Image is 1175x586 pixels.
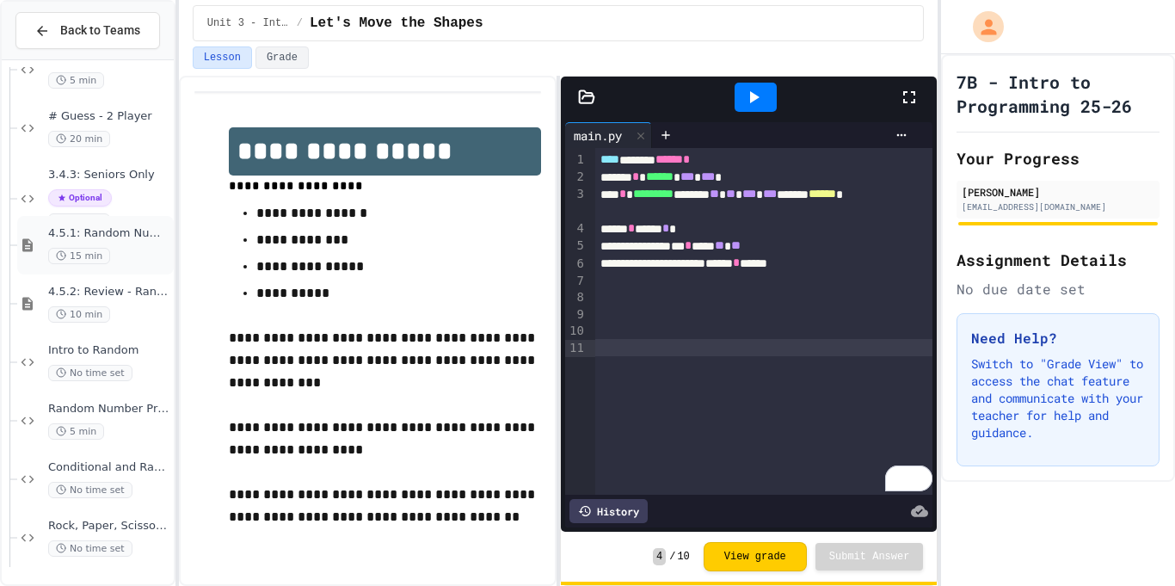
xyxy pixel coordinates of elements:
[48,343,170,358] span: Intro to Random
[48,365,132,381] span: No time set
[957,70,1160,118] h1: 7B - Intro to Programming 25-26
[565,273,587,290] div: 7
[255,46,309,69] button: Grade
[48,423,104,440] span: 5 min
[957,279,1160,299] div: No due date set
[48,540,132,557] span: No time set
[704,542,807,571] button: View grade
[565,126,631,145] div: main.py
[565,237,587,255] div: 5
[955,7,1008,46] div: My Account
[957,146,1160,170] h2: Your Progress
[565,151,587,169] div: 1
[565,122,652,148] div: main.py
[297,16,303,30] span: /
[48,482,132,498] span: No time set
[595,148,933,495] div: To enrich screen reader interactions, please activate Accessibility in Grammarly extension settings
[669,550,675,564] span: /
[565,220,587,237] div: 4
[653,548,666,565] span: 4
[193,46,252,69] button: Lesson
[565,340,587,357] div: 11
[48,402,170,416] span: Random Number Practice
[48,519,170,534] span: Rock, Paper, Scissors - Conditionals
[565,323,587,340] div: 10
[565,256,587,273] div: 6
[15,12,160,49] button: Back to Teams
[48,460,170,475] span: Conditional and Random Practice
[48,285,170,299] span: 4.5.2: Review - Random Numbers
[962,200,1154,213] div: [EMAIL_ADDRESS][DOMAIN_NAME]
[957,248,1160,272] h2: Assignment Details
[48,189,112,207] span: Optional
[207,16,290,30] span: Unit 3 - Intro to Objects
[565,169,587,186] div: 2
[565,306,587,324] div: 9
[962,184,1154,200] div: [PERSON_NAME]
[48,213,110,230] span: 10 min
[569,499,648,523] div: History
[971,328,1145,349] h3: Need Help?
[829,550,910,564] span: Submit Answer
[48,72,104,89] span: 5 min
[60,22,140,40] span: Back to Teams
[565,289,587,306] div: 8
[971,355,1145,441] p: Switch to "Grade View" to access the chat feature and communicate with your teacher for help and ...
[48,168,170,182] span: 3.4.3: Seniors Only
[48,109,170,124] span: # Guess - 2 Player
[48,306,110,323] span: 10 min
[48,131,110,147] span: 20 min
[48,248,110,264] span: 15 min
[815,543,924,571] button: Submit Answer
[677,550,689,564] span: 10
[565,186,587,220] div: 3
[310,13,483,34] span: Let's Move the Shapes
[48,226,170,241] span: 4.5.1: Random Numbers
